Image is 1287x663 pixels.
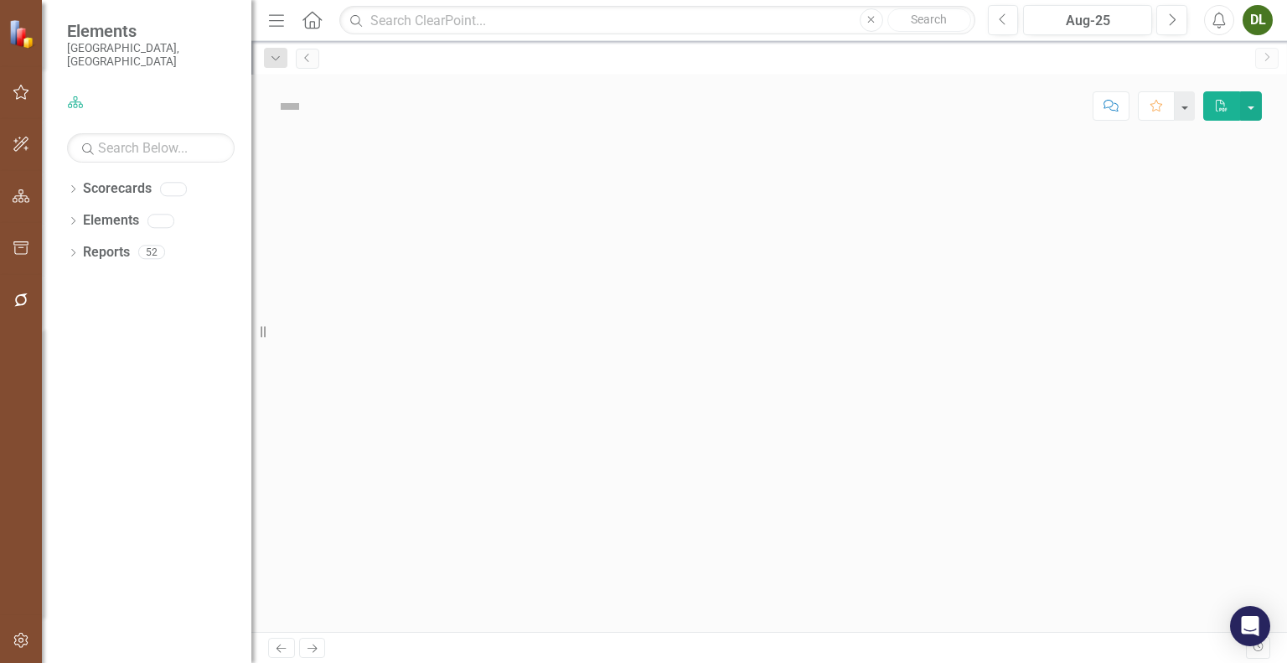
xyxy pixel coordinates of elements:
[1243,5,1273,35] button: DL
[1230,606,1270,646] div: Open Intercom Messenger
[83,243,130,262] a: Reports
[8,19,38,49] img: ClearPoint Strategy
[339,6,974,35] input: Search ClearPoint...
[1023,5,1152,35] button: Aug-25
[911,13,947,26] span: Search
[67,41,235,69] small: [GEOGRAPHIC_DATA], [GEOGRAPHIC_DATA]
[83,211,139,230] a: Elements
[83,179,152,199] a: Scorecards
[277,93,303,120] img: Not Defined
[887,8,971,32] button: Search
[67,133,235,163] input: Search Below...
[1029,11,1146,31] div: Aug-25
[138,246,165,260] div: 52
[67,21,235,41] span: Elements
